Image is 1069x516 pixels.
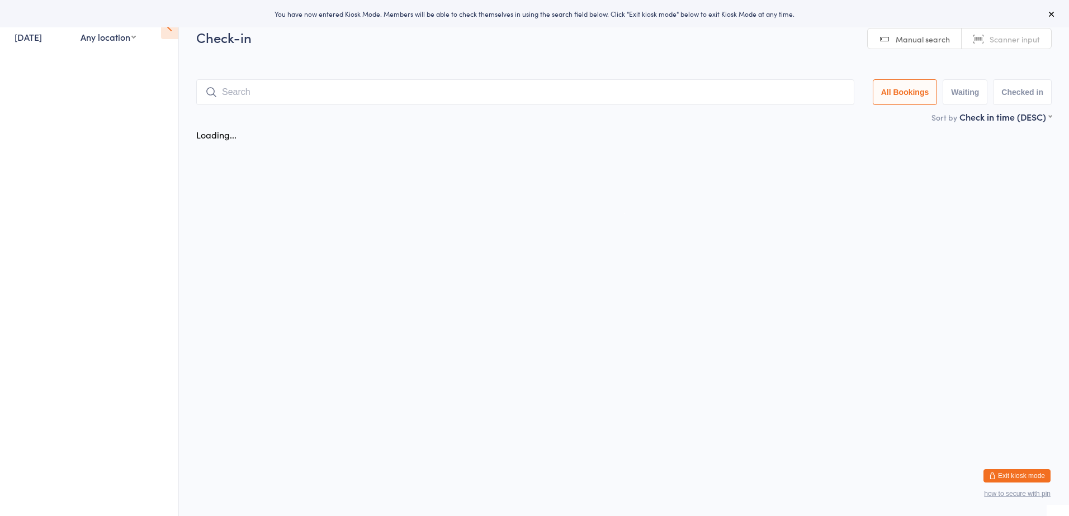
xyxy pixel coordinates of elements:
[990,34,1040,45] span: Scanner input
[983,469,1051,482] button: Exit kiosk mode
[931,112,957,123] label: Sort by
[196,128,236,141] div: Loading...
[18,9,1051,18] div: You have now entered Kiosk Mode. Members will be able to check themselves in using the search fie...
[81,31,136,43] div: Any location
[993,79,1052,105] button: Checked in
[196,28,1052,46] h2: Check-in
[984,490,1051,498] button: how to secure with pin
[15,31,42,43] a: [DATE]
[196,79,854,105] input: Search
[873,79,938,105] button: All Bookings
[943,79,987,105] button: Waiting
[896,34,950,45] span: Manual search
[959,111,1052,123] div: Check in time (DESC)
